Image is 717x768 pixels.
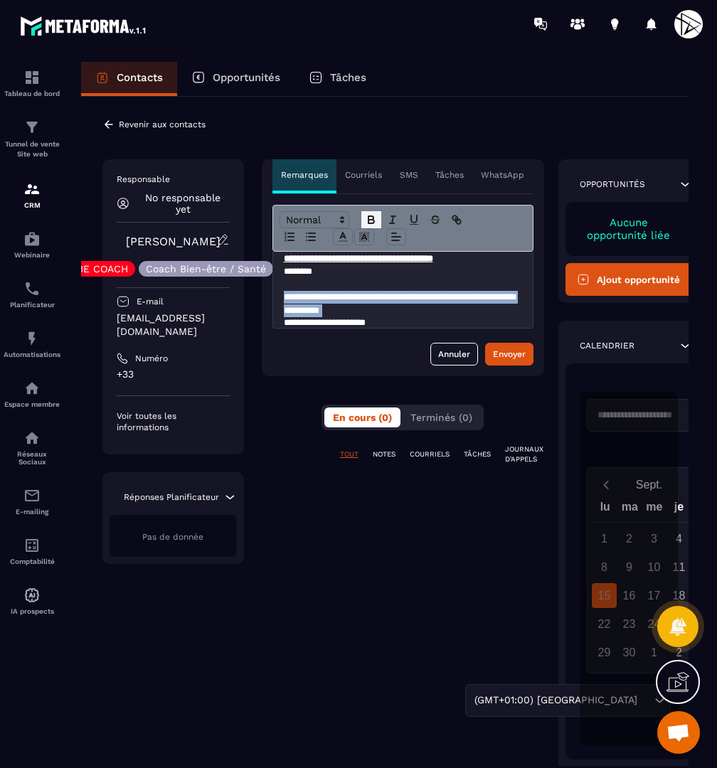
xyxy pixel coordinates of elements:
[580,340,634,351] p: Calendrier
[135,353,168,364] p: Numéro
[666,583,691,608] div: 18
[117,174,230,185] p: Responsable
[81,62,177,96] a: Contacts
[146,264,266,274] p: Coach Bien-être / Santé
[333,412,392,423] span: En cours (0)
[23,587,41,604] img: automations
[657,711,700,754] div: Ouvrir le chat
[324,407,400,427] button: En cours (0)
[117,368,230,381] p: +33
[471,693,640,708] span: (GMT+01:00) [GEOGRAPHIC_DATA]
[177,62,294,96] a: Opportunités
[4,270,60,319] a: schedulerschedulerPlanificateur
[4,170,60,220] a: formationformationCRM
[23,487,41,504] img: email
[430,343,478,366] button: Annuler
[4,139,60,159] p: Tunnel de vente Site web
[4,450,60,466] p: Réseaux Sociaux
[117,311,230,338] p: [EMAIL_ADDRESS][DOMAIN_NAME]
[4,476,60,526] a: emailemailE-mailing
[294,62,381,96] a: Tâches
[4,108,60,170] a: formationformationTunnel de vente Site web
[4,607,60,615] p: IA prospects
[4,220,60,270] a: automationsautomationsWebinaire
[119,119,206,129] p: Revenir aux contacts
[4,526,60,576] a: accountantaccountantComptabilité
[465,684,671,717] div: Search for option
[565,263,693,296] button: Ajout opportunité
[330,71,366,84] p: Tâches
[435,169,464,181] p: Tâches
[4,351,60,358] p: Automatisations
[400,169,418,181] p: SMS
[281,169,328,181] p: Remarques
[23,537,41,554] img: accountant
[666,555,691,580] div: 11
[410,412,472,423] span: Terminés (0)
[117,71,163,84] p: Contacts
[4,369,60,419] a: automationsautomationsEspace membre
[23,280,41,297] img: scheduler
[4,508,60,516] p: E-mailing
[77,264,128,274] p: BE COACH
[4,90,60,97] p: Tableau de bord
[126,235,221,248] a: [PERSON_NAME]
[410,449,450,459] p: COURRIELS
[137,192,230,215] p: No responsable yet
[493,347,526,361] div: Envoyer
[340,449,358,459] p: TOUT
[402,407,481,427] button: Terminés (0)
[373,449,395,459] p: NOTES
[345,169,382,181] p: Courriels
[23,119,41,136] img: formation
[4,58,60,108] a: formationformationTableau de bord
[464,449,491,459] p: TÂCHES
[481,169,524,181] p: WhatsApp
[23,380,41,397] img: automations
[142,532,203,542] span: Pas de donnée
[124,491,219,503] p: Réponses Planificateur
[505,444,543,464] p: JOURNAUX D'APPELS
[23,230,41,247] img: automations
[23,69,41,86] img: formation
[20,13,148,38] img: logo
[4,319,60,369] a: automationsautomationsAutomatisations
[666,526,691,551] div: 4
[117,410,230,433] p: Voir toutes les informations
[23,330,41,347] img: automations
[23,430,41,447] img: social-network
[4,301,60,309] p: Planificateur
[137,296,164,307] p: E-mail
[580,178,645,190] p: Opportunités
[4,400,60,408] p: Espace membre
[23,181,41,198] img: formation
[580,216,679,242] p: Aucune opportunité liée
[485,343,533,366] button: Envoyer
[4,201,60,209] p: CRM
[4,419,60,476] a: social-networksocial-networkRéseaux Sociaux
[4,251,60,259] p: Webinaire
[4,558,60,565] p: Comptabilité
[213,71,280,84] p: Opportunités
[666,497,691,522] div: je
